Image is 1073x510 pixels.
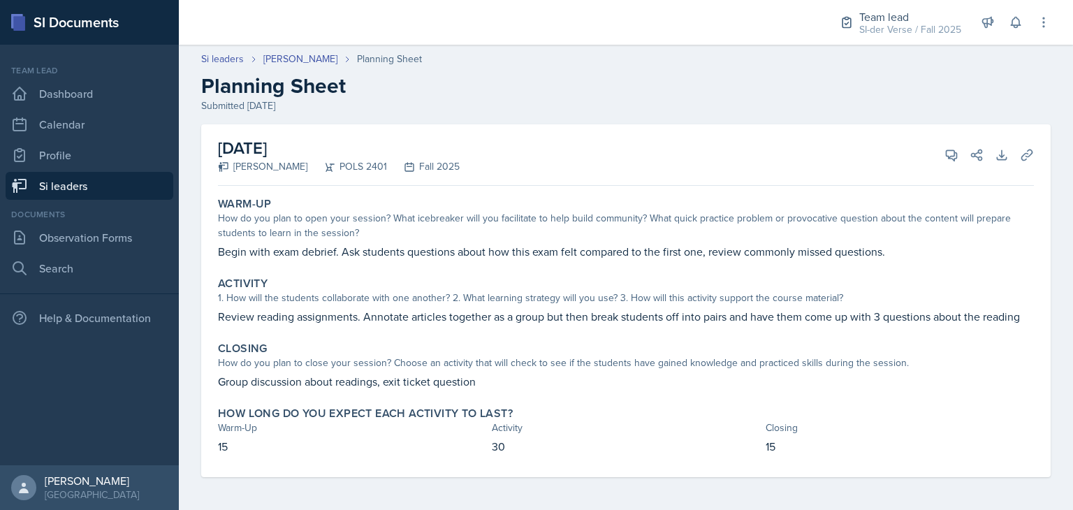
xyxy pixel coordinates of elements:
div: Warm-Up [218,421,486,435]
div: Planning Sheet [357,52,422,66]
div: Fall 2025 [387,159,460,174]
div: Activity [492,421,760,435]
p: Begin with exam debrief. Ask students questions about how this exam felt compared to the first on... [218,243,1034,260]
div: [GEOGRAPHIC_DATA] [45,488,139,502]
a: Si leaders [6,172,173,200]
label: Activity [218,277,268,291]
label: Warm-Up [218,197,272,211]
a: Profile [6,141,173,169]
p: Group discussion about readings, exit ticket question [218,373,1034,390]
p: 15 [766,438,1034,455]
div: [PERSON_NAME] [218,159,307,174]
div: [PERSON_NAME] [45,474,139,488]
a: Calendar [6,110,173,138]
h2: [DATE] [218,136,460,161]
p: Review reading assignments. Annotate articles together as a group but then break students off int... [218,308,1034,325]
div: How do you plan to close your session? Choose an activity that will check to see if the students ... [218,356,1034,370]
div: How do you plan to open your session? What icebreaker will you facilitate to help build community... [218,211,1034,240]
div: 1. How will the students collaborate with one another? 2. What learning strategy will you use? 3.... [218,291,1034,305]
div: Team lead [859,8,961,25]
div: POLS 2401 [307,159,387,174]
div: Closing [766,421,1034,435]
div: Team lead [6,64,173,77]
div: Help & Documentation [6,304,173,332]
a: Search [6,254,173,282]
label: Closing [218,342,268,356]
h2: Planning Sheet [201,73,1051,99]
a: [PERSON_NAME] [263,52,337,66]
a: Dashboard [6,80,173,108]
a: Observation Forms [6,224,173,252]
p: 30 [492,438,760,455]
div: Documents [6,208,173,221]
p: 15 [218,438,486,455]
a: Si leaders [201,52,244,66]
div: Submitted [DATE] [201,99,1051,113]
div: SI-der Verse / Fall 2025 [859,22,961,37]
label: How long do you expect each activity to last? [218,407,513,421]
